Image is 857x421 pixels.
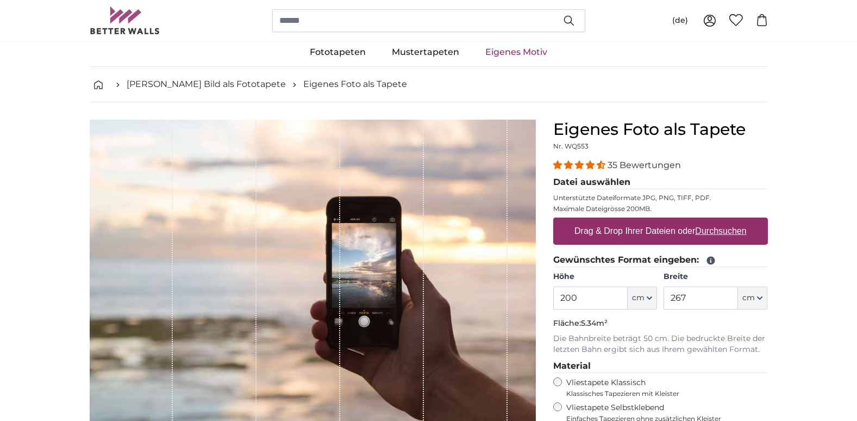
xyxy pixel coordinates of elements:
[553,194,768,202] p: Unterstützte Dateiformate JPG, PNG, TIFF, PDF.
[581,318,608,328] span: 5.34m²
[553,318,768,329] p: Fläche:
[90,7,160,34] img: Betterwalls
[553,120,768,139] h1: Eigenes Foto als Tapete
[664,271,767,282] label: Breite
[379,38,472,66] a: Mustertapeten
[553,271,657,282] label: Höhe
[297,38,379,66] a: Fototapeten
[553,205,768,213] p: Maximale Dateigrösse 200MB.
[632,293,645,304] span: cm
[127,78,286,91] a: [PERSON_NAME] Bild als Fototapete
[566,377,759,398] label: Vliestapete Klassisch
[553,160,608,170] span: 4.34 stars
[738,287,767,309] button: cm
[553,253,768,267] legend: Gewünschtes Format eingeben:
[742,293,755,304] span: cm
[570,220,751,242] label: Drag & Drop Ihrer Dateien oder
[553,142,589,150] span: Nr. WQ553
[608,160,681,170] span: 35 Bewertungen
[472,38,560,66] a: Eigenes Motiv
[628,287,657,309] button: cm
[303,78,407,91] a: Eigenes Foto als Tapete
[553,333,768,355] p: Die Bahnbreite beträgt 50 cm. Die bedruckte Breite der letzten Bahn ergibt sich aus Ihrem gewählt...
[664,11,697,30] button: (de)
[553,176,768,189] legend: Datei auswählen
[566,389,759,398] span: Klassisches Tapezieren mit Kleister
[90,67,768,102] nav: breadcrumbs
[553,360,768,373] legend: Material
[695,226,746,236] u: Durchsuchen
